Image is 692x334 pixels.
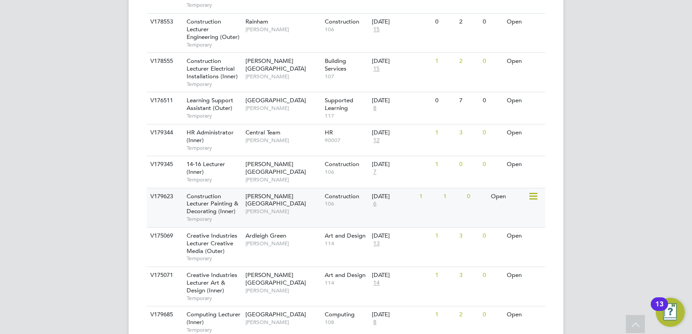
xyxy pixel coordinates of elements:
span: Temporary [187,295,241,302]
div: V178555 [148,53,180,70]
span: Learning Support Assistant (Outer) [187,96,233,112]
div: Open [489,188,528,205]
div: 0 [457,156,481,173]
div: 3 [457,124,481,141]
div: [DATE] [372,161,431,168]
div: Open [505,53,544,70]
span: 6 [372,200,378,208]
div: 0 [481,53,504,70]
div: 0 [433,14,457,30]
span: [GEOGRAPHIC_DATA] [245,96,306,104]
span: 117 [325,112,368,119]
span: [PERSON_NAME] [245,240,320,247]
span: Construction [325,192,359,200]
div: 0 [481,306,504,323]
span: Building Services [325,57,346,72]
span: Art and Design [325,271,365,279]
span: Creative Industries Lecturer Creative Media (Outer) [187,232,237,255]
div: [DATE] [372,311,431,319]
div: 3 [457,228,481,244]
span: 13 [372,240,381,248]
div: 3 [457,267,481,284]
span: [PERSON_NAME] [245,208,320,215]
span: [PERSON_NAME] [245,105,320,112]
div: 13 [655,304,663,316]
div: 2 [457,14,481,30]
div: 0 [481,14,504,30]
div: [DATE] [372,97,431,105]
div: [DATE] [372,272,431,279]
span: [GEOGRAPHIC_DATA] [245,310,306,318]
span: Construction Lecturer Engineering (Outer) [187,18,240,41]
div: 1 [433,156,457,173]
div: 0 [481,92,504,109]
span: 12 [372,137,381,144]
span: 7 [372,168,378,176]
div: V179344 [148,124,180,141]
span: 14-16 Lecturer (Inner) [187,160,225,176]
span: [PERSON_NAME][GEOGRAPHIC_DATA] [245,192,306,208]
div: Open [505,306,544,323]
div: 1 [417,188,441,205]
div: 7 [457,92,481,109]
div: V179623 [148,188,180,205]
div: Open [505,267,544,284]
span: Supported Learning [325,96,353,112]
span: 108 [325,319,368,326]
span: Construction Lecturer Painting & Decorating (Inner) [187,192,238,215]
span: Construction [325,160,359,168]
span: 106 [325,168,368,176]
span: [PERSON_NAME][GEOGRAPHIC_DATA] [245,160,306,176]
div: Open [505,228,544,244]
div: V175069 [148,228,180,244]
span: 107 [325,73,368,80]
div: Open [505,156,544,173]
div: 2 [457,306,481,323]
span: 90007 [325,137,368,144]
span: [PERSON_NAME][GEOGRAPHIC_DATA] [245,57,306,72]
div: V179345 [148,156,180,173]
span: Construction Lecturer Electrical Installations (Inner) [187,57,238,80]
span: Temporary [187,255,241,262]
span: 15 [372,65,381,73]
span: Construction [325,18,359,25]
div: [DATE] [372,57,431,65]
div: [DATE] [372,129,431,137]
span: [PERSON_NAME] [245,73,320,80]
div: [DATE] [372,18,431,26]
span: Computing [325,310,355,318]
span: [PERSON_NAME] [245,26,320,33]
span: Temporary [187,41,241,48]
span: [PERSON_NAME][GEOGRAPHIC_DATA] [245,271,306,286]
span: Temporary [187,112,241,119]
span: HR [325,129,333,136]
div: 0 [481,124,504,141]
div: 1 [433,53,457,70]
span: 114 [325,279,368,286]
div: [DATE] [372,193,415,200]
span: [PERSON_NAME] [245,137,320,144]
span: 14 [372,279,381,287]
span: 8 [372,105,378,112]
div: V179685 [148,306,180,323]
div: 1 [433,267,457,284]
span: 106 [325,26,368,33]
div: 1 [433,228,457,244]
span: 114 [325,240,368,247]
div: 0 [481,228,504,244]
span: 15 [372,26,381,33]
div: 0 [465,188,488,205]
span: Temporary [187,81,241,88]
span: 8 [372,319,378,326]
span: HR Administrator (Inner) [187,129,234,144]
span: Art and Design [325,232,365,239]
span: Temporary [187,176,241,183]
div: 1 [433,124,457,141]
div: 0 [481,156,504,173]
div: Open [505,124,544,141]
span: [PERSON_NAME] [245,287,320,294]
span: Ardleigh Green [245,232,286,239]
span: 106 [325,200,368,207]
span: Temporary [187,326,241,334]
span: [PERSON_NAME] [245,176,320,183]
